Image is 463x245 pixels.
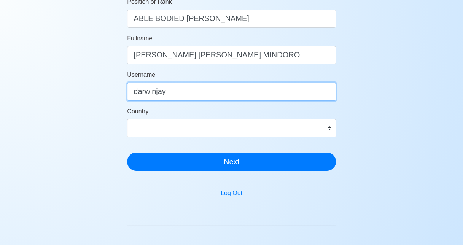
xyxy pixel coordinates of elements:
[127,83,336,101] input: Ex. donaldcris
[127,153,336,171] button: Next
[127,72,155,78] span: Username
[127,10,336,28] input: ex. 2nd Officer w/Master License
[216,186,247,200] button: Log Out
[127,35,152,41] span: Fullname
[127,107,148,116] label: Country
[127,46,336,64] input: Your Fullname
